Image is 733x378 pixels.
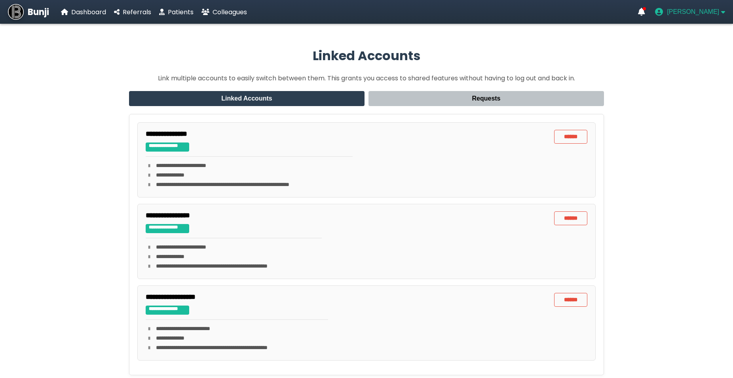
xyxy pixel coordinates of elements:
[655,8,725,16] button: User menu
[667,8,719,15] span: [PERSON_NAME]
[61,7,106,17] a: Dashboard
[8,4,49,20] a: Bunji
[638,8,645,16] a: Notifications
[114,7,151,17] a: Referrals
[129,91,365,106] button: Linked Accounts
[8,4,24,20] img: Bunji Dental Referral Management
[159,7,194,17] a: Patients
[129,73,604,83] p: Link multiple accounts to easily switch between them. This grants you access to shared features w...
[71,8,106,17] span: Dashboard
[123,8,151,17] span: Referrals
[129,46,604,65] h2: Linked Accounts
[28,6,49,19] span: Bunji
[201,7,247,17] a: Colleagues
[213,8,247,17] span: Colleagues
[168,8,194,17] span: Patients
[368,91,604,106] button: Requests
